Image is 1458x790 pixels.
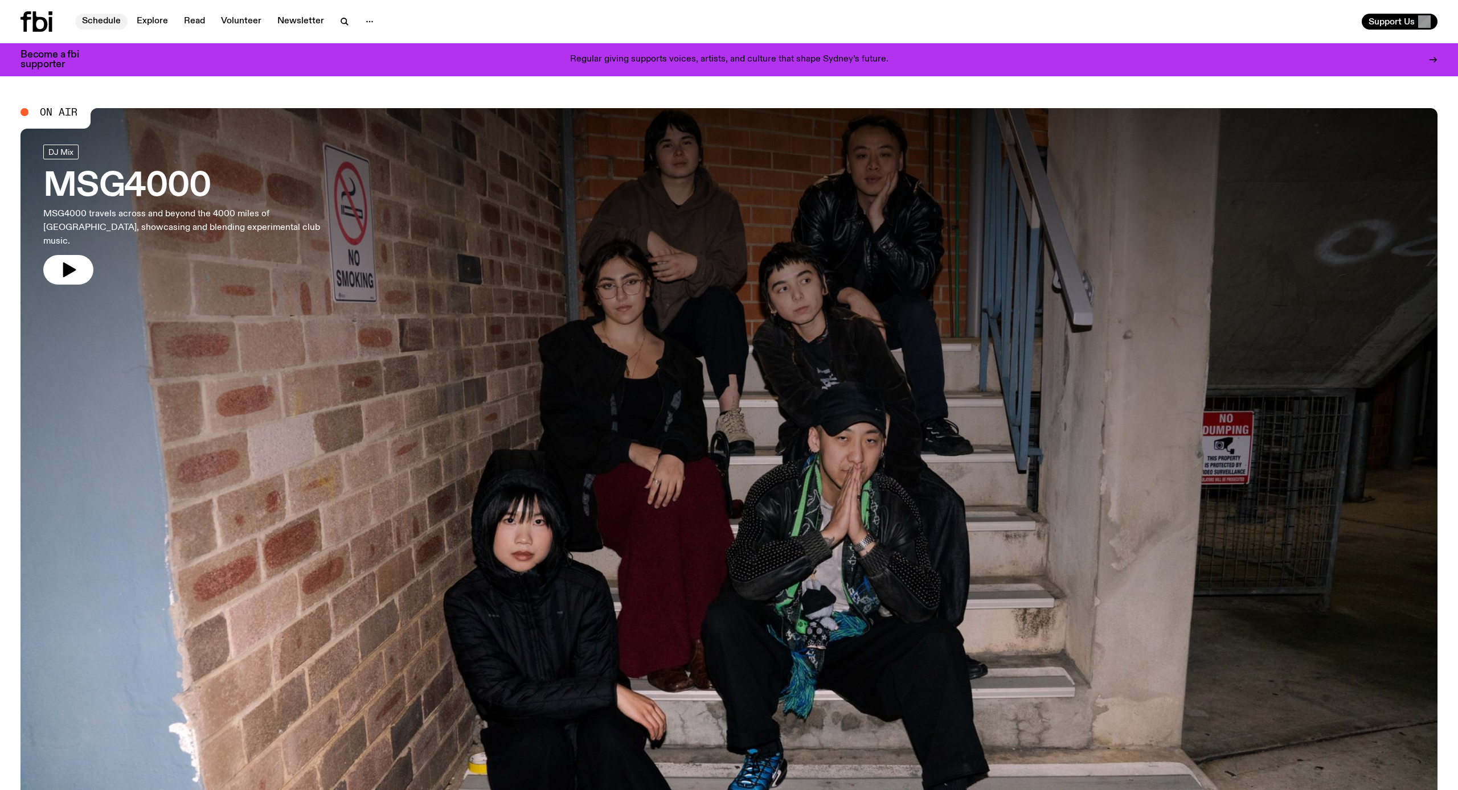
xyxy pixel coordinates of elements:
[40,107,77,117] span: On Air
[43,207,335,248] p: MSG4000 travels across and beyond the 4000 miles of [GEOGRAPHIC_DATA], showcasing and blending ex...
[570,55,888,65] p: Regular giving supports voices, artists, and culture that shape Sydney’s future.
[43,145,335,285] a: MSG4000MSG4000 travels across and beyond the 4000 miles of [GEOGRAPHIC_DATA], showcasing and blen...
[75,14,128,30] a: Schedule
[1362,14,1437,30] button: Support Us
[271,14,331,30] a: Newsletter
[43,171,335,203] h3: MSG4000
[130,14,175,30] a: Explore
[21,50,93,69] h3: Become a fbi supporter
[177,14,212,30] a: Read
[48,147,73,156] span: DJ Mix
[1369,17,1415,27] span: Support Us
[214,14,268,30] a: Volunteer
[43,145,79,159] a: DJ Mix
